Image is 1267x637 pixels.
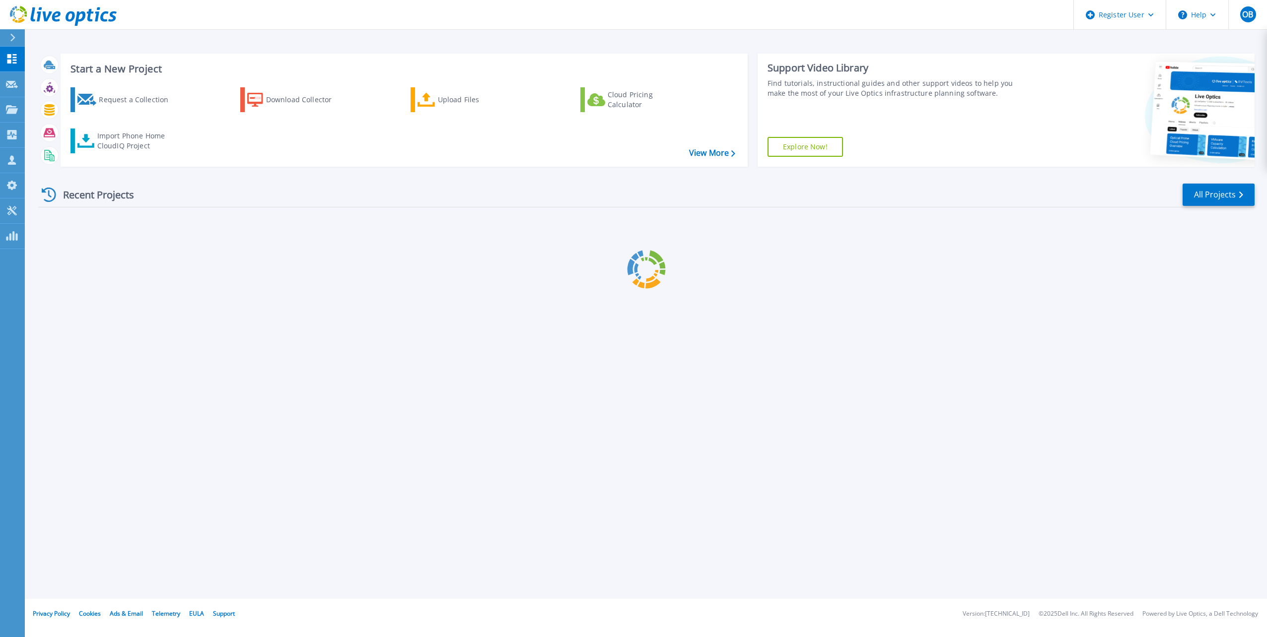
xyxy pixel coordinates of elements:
div: Request a Collection [99,90,178,110]
div: Recent Projects [38,183,147,207]
a: EULA [189,609,204,618]
a: Request a Collection [70,87,181,112]
div: Support Video Library [768,62,1024,74]
div: Upload Files [438,90,517,110]
a: View More [689,148,735,158]
a: Upload Files [411,87,521,112]
li: © 2025 Dell Inc. All Rights Reserved [1039,611,1133,617]
a: Explore Now! [768,137,843,157]
a: Privacy Policy [33,609,70,618]
a: Ads & Email [110,609,143,618]
span: OB [1242,10,1253,18]
a: Download Collector [240,87,351,112]
div: Import Phone Home CloudIQ Project [97,131,175,151]
a: Cookies [79,609,101,618]
div: Find tutorials, instructional guides and other support videos to help you make the most of your L... [768,78,1024,98]
a: Support [213,609,235,618]
div: Download Collector [266,90,346,110]
a: Cloud Pricing Calculator [580,87,691,112]
li: Version: [TECHNICAL_ID] [963,611,1030,617]
div: Cloud Pricing Calculator [608,90,687,110]
h3: Start a New Project [70,64,735,74]
li: Powered by Live Optics, a Dell Technology [1142,611,1258,617]
a: All Projects [1183,184,1255,206]
a: Telemetry [152,609,180,618]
